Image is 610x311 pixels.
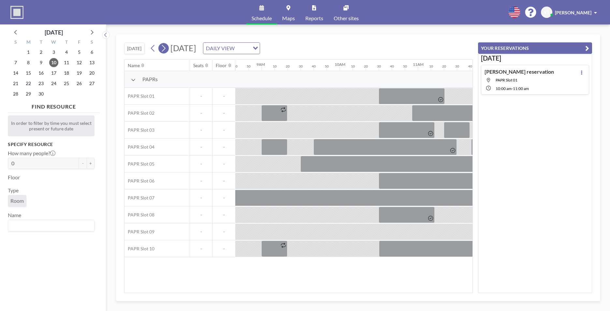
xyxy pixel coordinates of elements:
span: Reports [305,16,323,21]
span: - [212,161,235,167]
span: - [212,93,235,99]
div: S [9,38,22,47]
span: Wednesday, September 24, 2025 [49,79,58,88]
img: organization-logo [10,6,23,19]
span: PAPR Slot 01 [496,78,517,82]
div: T [60,38,73,47]
span: - [190,246,212,252]
label: Name [8,212,21,218]
span: 10:00 AM [496,86,512,91]
span: - [190,144,212,150]
div: W [48,38,60,47]
span: PAPR Slot 03 [124,127,154,133]
span: Thursday, September 25, 2025 [62,79,71,88]
span: PAPR Slot 06 [124,178,154,184]
div: 40 [468,64,472,68]
span: Friday, September 26, 2025 [75,79,84,88]
span: - [190,127,212,133]
span: Thursday, September 4, 2025 [62,48,71,57]
div: 20 [286,64,290,68]
span: - [190,229,212,235]
h4: FIND RESOURCE [8,101,100,110]
span: Tuesday, September 23, 2025 [36,79,46,88]
span: - [512,86,513,91]
span: PAPR Slot 07 [124,195,154,201]
button: + [87,158,94,169]
span: - [212,144,235,150]
label: How many people? [8,150,55,156]
span: PAPRs [142,76,158,82]
span: - [190,110,212,116]
span: Room [10,198,24,204]
span: - [212,195,235,201]
div: M [22,38,35,47]
span: Monday, September 15, 2025 [24,68,33,78]
div: 20 [442,64,446,68]
div: [DATE] [45,28,63,37]
h3: Specify resource [8,141,94,147]
div: 40 [234,64,238,68]
span: - [212,127,235,133]
span: PAPR Slot 08 [124,212,154,218]
span: PAPR Slot 02 [124,110,154,116]
div: 50 [403,64,407,68]
span: - [212,212,235,218]
span: - [190,195,212,201]
button: - [79,158,87,169]
span: Tuesday, September 16, 2025 [36,68,46,78]
div: In order to filter by time you must select present or future date [8,115,94,136]
span: Friday, September 5, 2025 [75,48,84,57]
div: 30 [299,64,303,68]
span: Sunday, September 14, 2025 [11,68,20,78]
div: Search for option [8,220,94,231]
span: Sunday, September 21, 2025 [11,79,20,88]
span: Wednesday, September 17, 2025 [49,68,58,78]
span: YT [544,9,549,15]
div: 50 [247,64,251,68]
span: Wednesday, September 10, 2025 [49,58,58,67]
div: 10AM [335,62,345,67]
span: Thursday, September 11, 2025 [62,58,71,67]
span: - [212,110,235,116]
span: 11:00 AM [513,86,529,91]
span: Saturday, September 13, 2025 [87,58,96,67]
span: Friday, September 19, 2025 [75,68,84,78]
span: [DATE] [170,43,196,53]
input: Search for option [9,221,91,230]
span: Monday, September 8, 2025 [24,58,33,67]
div: 10 [429,64,433,68]
span: PAPR Slot 01 [124,93,154,99]
span: DAILY VIEW [205,44,236,52]
div: 50 [325,64,329,68]
div: 40 [312,64,316,68]
label: Floor [8,174,20,181]
span: Other sites [334,16,359,21]
span: - [212,178,235,184]
div: 30 [455,64,459,68]
span: - [212,229,235,235]
div: 30 [377,64,381,68]
span: - [190,161,212,167]
input: Search for option [237,44,249,52]
div: S [85,38,98,47]
span: [PERSON_NAME] [555,10,591,15]
span: Monday, September 29, 2025 [24,89,33,98]
span: - [190,212,212,218]
div: 11AM [413,62,424,67]
span: Friday, September 12, 2025 [75,58,84,67]
label: Type [8,187,19,194]
span: PAPR Slot 09 [124,229,154,235]
div: T [35,38,48,47]
span: - [212,246,235,252]
span: Maps [282,16,295,21]
h4: [PERSON_NAME] reservation [485,68,554,75]
span: Saturday, September 20, 2025 [87,68,96,78]
span: Saturday, September 27, 2025 [87,79,96,88]
span: Tuesday, September 2, 2025 [36,48,46,57]
span: Tuesday, September 9, 2025 [36,58,46,67]
span: PAPR Slot 05 [124,161,154,167]
span: Tuesday, September 30, 2025 [36,89,46,98]
span: PAPR Slot 10 [124,246,154,252]
div: Search for option [203,43,260,54]
span: - [190,178,212,184]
